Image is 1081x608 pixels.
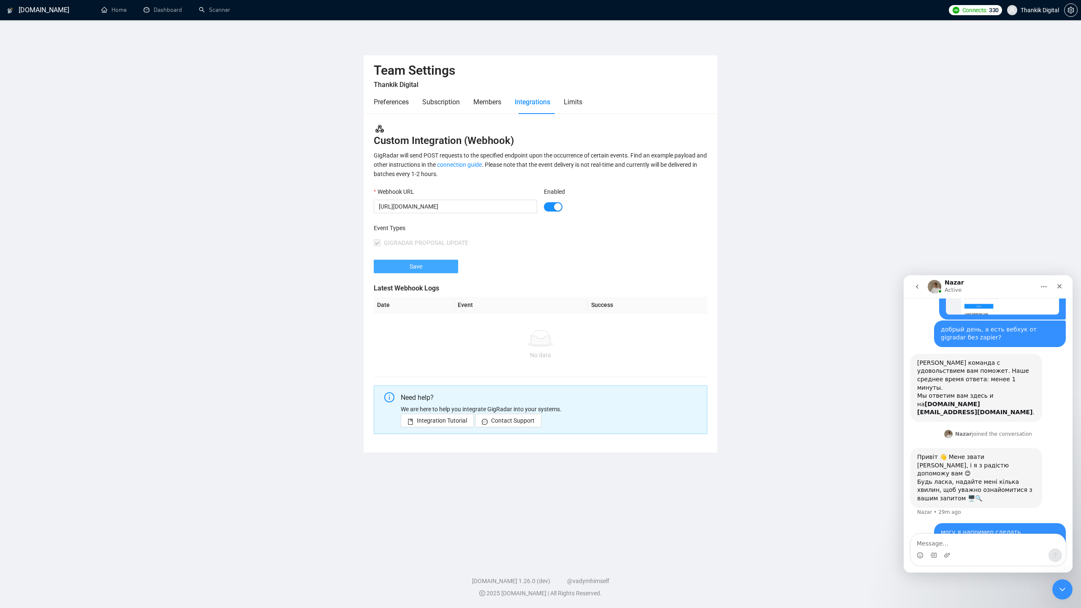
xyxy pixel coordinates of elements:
[374,297,454,313] th: Date
[401,394,434,402] span: Need help?
[567,578,609,584] a: @vadymhimself
[564,97,582,107] div: Limits
[401,414,474,427] button: bookIntegration Tutorial
[962,5,987,15] span: Connects:
[374,151,707,179] div: GigRadar will send POST requests to the specified endpoint upon the occurrence of certain events....
[199,6,230,14] a: searchScanner
[515,97,550,107] div: Integrations
[374,124,707,147] h3: Custom Integration (Webhook)
[374,97,409,107] div: Preferences
[475,414,541,427] button: messageContact Support
[374,81,418,89] span: Thankik Digital
[989,5,999,15] span: 330
[479,590,485,596] span: copyright
[544,202,562,212] button: Enabled
[588,297,707,313] th: Success
[417,416,467,425] span: Integration Tutorial
[401,417,474,424] a: bookIntegration Tutorial
[1064,3,1078,17] button: setting
[7,4,13,17] img: logo
[407,418,413,425] span: book
[953,7,959,14] img: upwork-logo.png
[374,200,537,213] input: Webhook URL
[472,578,550,584] a: [DOMAIN_NAME] 1.26.0 (dev)
[1009,7,1015,13] span: user
[101,6,127,14] a: homeHome
[374,260,458,273] button: Save
[374,223,405,233] label: Event Types
[491,416,535,425] span: Contact Support
[544,187,565,196] label: Enabled
[374,62,707,79] h2: Team Settings
[7,589,1074,598] div: 2025 [DOMAIN_NAME] | All Rights Reserved.
[375,124,385,134] img: webhook.3a52c8ec.svg
[482,418,488,425] span: message
[374,283,707,293] h5: Latest Webhook Logs
[437,161,482,168] a: connection guide
[473,97,501,107] div: Members
[904,275,1073,573] iframe: Intercom live chat
[1064,7,1078,14] a: setting
[410,262,422,271] span: Save
[1052,579,1073,600] iframe: Intercom live chat
[422,97,460,107] div: Subscription
[384,239,468,246] span: GIGRADAR.PROPOSAL.UPDATE
[401,404,701,414] p: We are here to help you integrate GigRadar into your systems.
[377,350,704,360] div: No data
[144,6,182,14] a: dashboardDashboard
[384,392,394,402] span: info-circle
[374,187,414,196] label: Webhook URL
[454,297,588,313] th: Event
